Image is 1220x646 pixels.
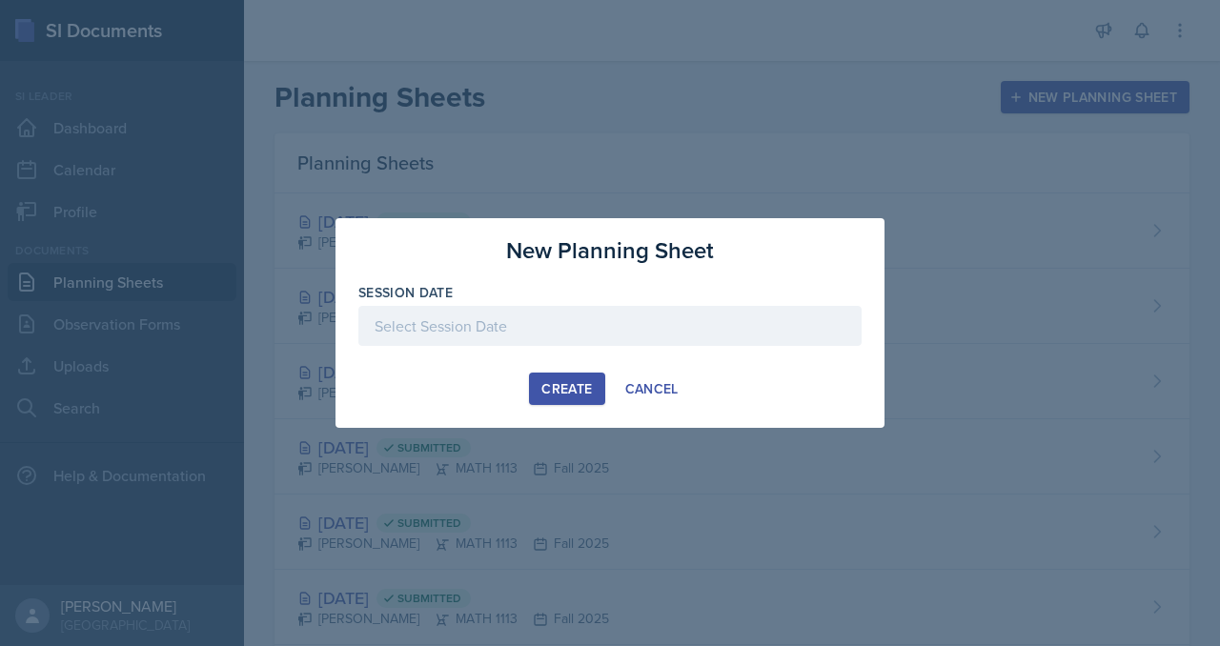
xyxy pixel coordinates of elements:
div: Cancel [625,381,679,396]
div: Create [541,381,592,396]
label: Session Date [358,283,453,302]
button: Cancel [613,373,691,405]
button: Create [529,373,604,405]
h3: New Planning Sheet [506,233,714,268]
